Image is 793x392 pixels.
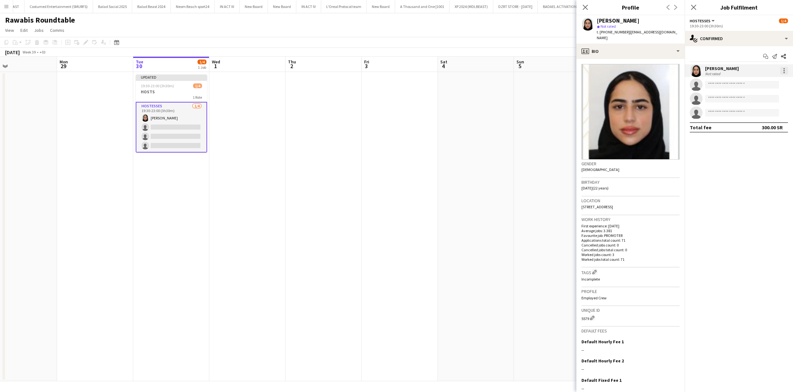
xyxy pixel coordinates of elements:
[581,217,680,222] h3: Work history
[50,27,64,33] span: Comms
[212,59,220,65] span: Wed
[581,167,619,172] span: [DEMOGRAPHIC_DATA]
[581,186,609,190] span: [DATE] (22 years)
[34,27,44,33] span: Jobs
[59,62,68,70] span: 29
[288,59,296,65] span: Thu
[493,0,538,13] button: DZRT STORE - [DATE]
[685,3,793,11] h3: Job Fulfilment
[581,161,680,167] h3: Gender
[581,233,680,238] p: Favourite job: PROMOTER
[685,31,793,46] div: Confirmed
[171,0,215,13] button: Neom Beach sport24
[5,49,20,55] div: [DATE]
[597,30,630,34] span: t. [PHONE_NUMBER]
[135,62,143,70] span: 30
[581,339,624,345] h3: Default Hourly Fee 1
[581,315,680,321] div: 5579
[581,296,680,300] p: Employed Crew
[581,277,680,282] p: Incomplete
[363,62,369,70] span: 3
[581,366,680,372] div: --
[198,65,206,70] div: 1 Job
[18,26,30,34] a: Edit
[132,0,171,13] button: Balad Beast 2024
[538,0,592,13] button: BADAEL ACTIVATIONS 2025
[395,0,450,13] button: A Thousand and One |1001
[136,75,207,80] div: Updated
[364,59,369,65] span: Fri
[40,50,46,54] div: +03
[440,59,447,65] span: Sat
[193,95,202,100] span: 1 Role
[5,15,75,25] h1: Rawabis Roundtable
[60,59,68,65] span: Mon
[136,59,143,65] span: Tue
[597,30,677,40] span: | [EMAIL_ADDRESS][DOMAIN_NAME]
[193,83,202,88] span: 1/4
[136,89,207,95] h3: HOSTS
[705,66,739,71] div: [PERSON_NAME]
[25,0,93,13] button: Costumed Entertainment (SMURFS)
[198,60,206,64] span: 1/4
[690,124,711,131] div: Total fee
[581,179,680,185] h3: Birthday
[581,289,680,294] h3: Profile
[20,27,28,33] span: Edit
[516,59,524,65] span: Sun
[576,3,685,11] h3: Profile
[581,358,624,364] h3: Default Hourly Fee 2
[581,204,613,209] span: [STREET_ADDRESS]
[576,44,685,59] div: Bio
[5,27,14,33] span: View
[240,0,268,13] button: New Board
[581,238,680,243] p: Applications total count: 71
[581,377,622,383] h3: Default Fixed Fee 1
[581,347,680,353] div: --
[215,0,240,13] button: IN ACT III
[581,328,680,334] h3: Default fees
[211,62,220,70] span: 1
[581,307,680,313] h3: Unique ID
[779,18,788,23] span: 1/4
[268,0,296,13] button: New Board
[21,50,37,54] span: Week 39
[581,228,680,233] p: Average jobs: 3.381
[32,26,46,34] a: Jobs
[690,24,788,28] div: 19:30-23:00 (3h30m)
[581,257,680,262] p: Worked jobs total count: 71
[762,124,783,131] div: 300.00 SR
[581,386,680,391] div: --
[581,247,680,252] p: Cancelled jobs total count: 0
[136,102,207,153] app-card-role: HOSTESSES1/419:30-23:00 (3h30m)[PERSON_NAME]
[705,71,722,76] div: Not rated
[3,26,17,34] a: View
[690,18,710,23] span: HOSTESSES
[47,26,67,34] a: Comms
[141,83,174,88] span: 19:30-23:00 (3h30m)
[515,62,524,70] span: 5
[287,62,296,70] span: 2
[690,18,716,23] button: HOSTESSES
[439,62,447,70] span: 4
[450,0,493,13] button: XP 2024 (MDLBEAST)
[581,64,680,160] img: Crew avatar or photo
[321,0,367,13] button: L'Oreal Protocol team
[581,224,680,228] p: First experience: [DATE]
[367,0,395,13] button: New Board
[581,243,680,247] p: Cancelled jobs count: 0
[136,75,207,153] app-job-card: Updated19:30-23:00 (3h30m)1/4HOSTS1 RoleHOSTESSES1/419:30-23:00 (3h30m)[PERSON_NAME]
[581,198,680,203] h3: Location
[601,24,616,29] span: Not rated
[93,0,132,13] button: Balad Social 2025
[296,0,321,13] button: IN ACT IV
[581,252,680,257] p: Worked jobs count: 3
[597,18,639,24] div: [PERSON_NAME]
[581,269,680,275] h3: Tags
